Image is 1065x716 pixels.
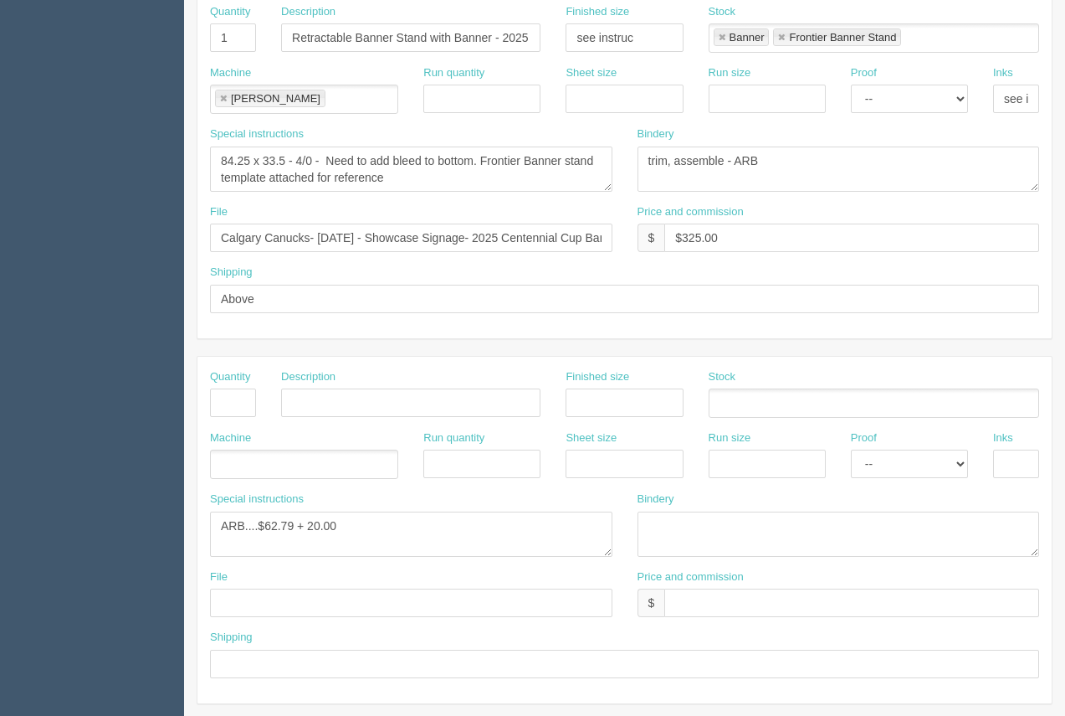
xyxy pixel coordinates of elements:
label: Price and commission [637,204,744,220]
label: Run size [709,430,751,446]
label: Description [281,369,335,385]
label: Sheet size [566,430,617,446]
label: File [210,569,228,585]
label: Run quantity [423,430,484,446]
label: Machine [210,65,251,81]
label: Special instructions [210,492,304,507]
textarea: ARB....$62.79 + 20.00 [210,512,612,557]
label: Inks [993,65,1013,81]
label: Machine [210,430,251,446]
div: [PERSON_NAME] [231,93,320,104]
label: Run quantity [423,65,484,81]
label: Proof [851,430,877,446]
label: Shipping [210,630,253,646]
div: $ [637,589,665,617]
label: Description [281,4,335,20]
div: Banner [730,32,765,43]
label: Inks [993,430,1013,446]
div: $ [637,224,665,252]
label: Shipping [210,265,253,281]
label: File [210,204,228,220]
label: Run size [709,65,751,81]
label: Bindery [637,492,674,507]
label: Stock [709,4,736,20]
textarea: 84.25 x 33.5 - 4/0 - Need to add bleed to bottom. Frontier Banner stand template attached for ref... [210,147,612,192]
label: Finished size [566,4,629,20]
label: Finished size [566,369,629,385]
label: Quantity [210,4,250,20]
label: Quantity [210,369,250,385]
label: Proof [851,65,877,81]
label: Price and commission [637,569,744,585]
label: Sheet size [566,65,617,81]
label: Stock [709,369,736,385]
label: Special instructions [210,126,304,142]
label: Bindery [637,126,674,142]
textarea: trim, assemble - ARB [637,147,1040,192]
div: Frontier Banner Stand [789,32,896,43]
